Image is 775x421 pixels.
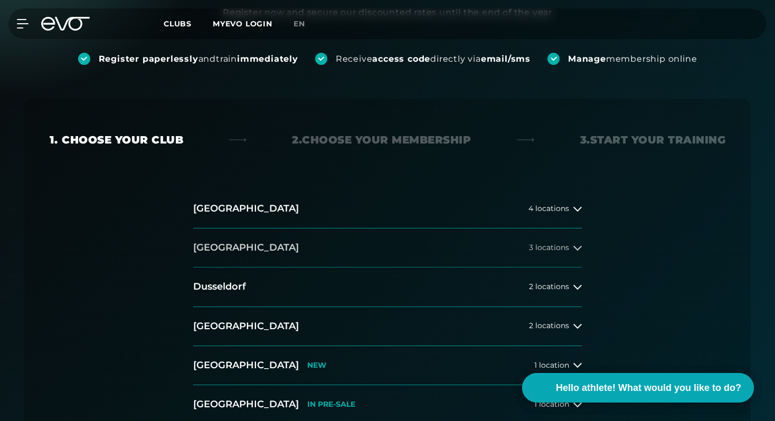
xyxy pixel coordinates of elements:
[606,54,697,64] font: membership online
[307,360,326,370] font: NEW
[539,399,569,409] font: location
[62,133,183,146] font: Choose your club
[294,18,318,30] a: en
[535,282,569,291] font: locations
[556,382,741,393] font: Hello athlete! What would you like to do?
[164,19,192,28] font: Clubs
[193,242,299,253] font: [GEOGRAPHIC_DATA]
[193,307,582,346] button: [GEOGRAPHIC_DATA]2 locations
[302,133,471,146] font: Choose your membership
[528,204,533,213] font: 4
[193,203,299,214] font: [GEOGRAPHIC_DATA]
[216,54,237,64] font: train
[292,133,302,146] font: 2.
[529,321,533,330] font: 2
[294,19,305,28] font: en
[539,360,569,370] font: location
[99,54,199,64] font: Register paperlessly
[535,243,569,252] font: locations
[213,19,272,28] a: MYEVO LOGIN
[522,373,754,403] button: Hello athlete! What would you like to do?
[534,399,537,409] font: 1
[568,54,606,64] font: Manage
[535,204,569,213] font: locations
[193,398,299,410] font: [GEOGRAPHIC_DATA]
[193,228,582,267] button: [GEOGRAPHIC_DATA]3 locations
[529,243,533,252] font: 3
[193,346,582,385] button: [GEOGRAPHIC_DATA]NEW1 location
[199,54,216,64] font: and
[237,54,298,64] font: immediately
[535,321,569,330] font: locations
[481,54,531,64] font: email/sms
[193,267,582,307] button: Dusseldorf2 locations
[50,133,58,146] font: 1.
[307,399,355,409] font: IN PRE-SALE
[193,359,299,371] font: [GEOGRAPHIC_DATA]
[590,133,726,146] font: Start your training
[430,54,481,64] font: directly via
[193,281,246,292] font: Dusseldorf
[372,54,430,64] font: access code
[529,282,533,291] font: 2
[336,54,373,64] font: Receive
[580,133,590,146] font: 3.
[193,320,299,332] font: [GEOGRAPHIC_DATA]
[193,189,582,228] button: [GEOGRAPHIC_DATA]4 locations
[534,360,537,370] font: 1
[164,18,213,28] a: Clubs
